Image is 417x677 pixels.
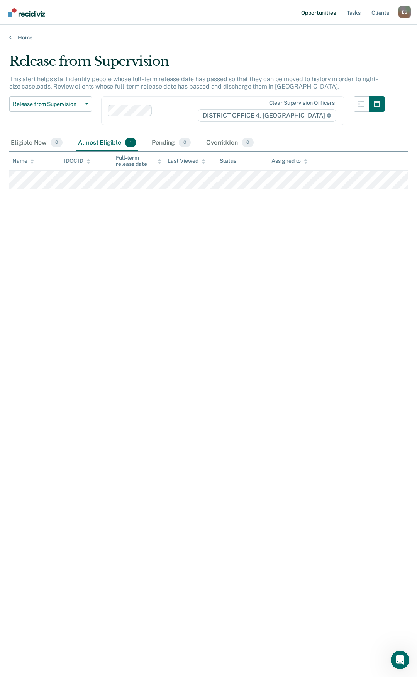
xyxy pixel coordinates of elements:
[51,138,63,148] span: 0
[271,158,308,164] div: Assigned to
[12,158,34,164] div: Name
[13,101,82,107] span: Release from Supervision
[269,100,335,106] div: Clear supervision officers
[150,135,192,152] div: Pending0
[242,138,254,148] span: 0
[398,6,411,18] button: Profile dropdown button
[391,651,409,669] iframe: Intercom live chat
[398,6,411,18] div: E S
[64,158,90,164] div: IDOC ID
[116,155,161,168] div: Full-term release date
[8,8,45,17] img: Recidiviz
[9,34,408,41] a: Home
[205,135,255,152] div: Overridden0
[198,109,336,122] span: DISTRICT OFFICE 4, [GEOGRAPHIC_DATA]
[125,138,136,148] span: 1
[76,135,138,152] div: Almost Eligible1
[168,158,205,164] div: Last Viewed
[9,135,64,152] div: Eligible Now0
[220,158,236,164] div: Status
[9,96,92,112] button: Release from Supervision
[9,75,378,90] p: This alert helps staff identify people whose full-term release date has passed so that they can b...
[179,138,191,148] span: 0
[9,53,385,75] div: Release from Supervision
